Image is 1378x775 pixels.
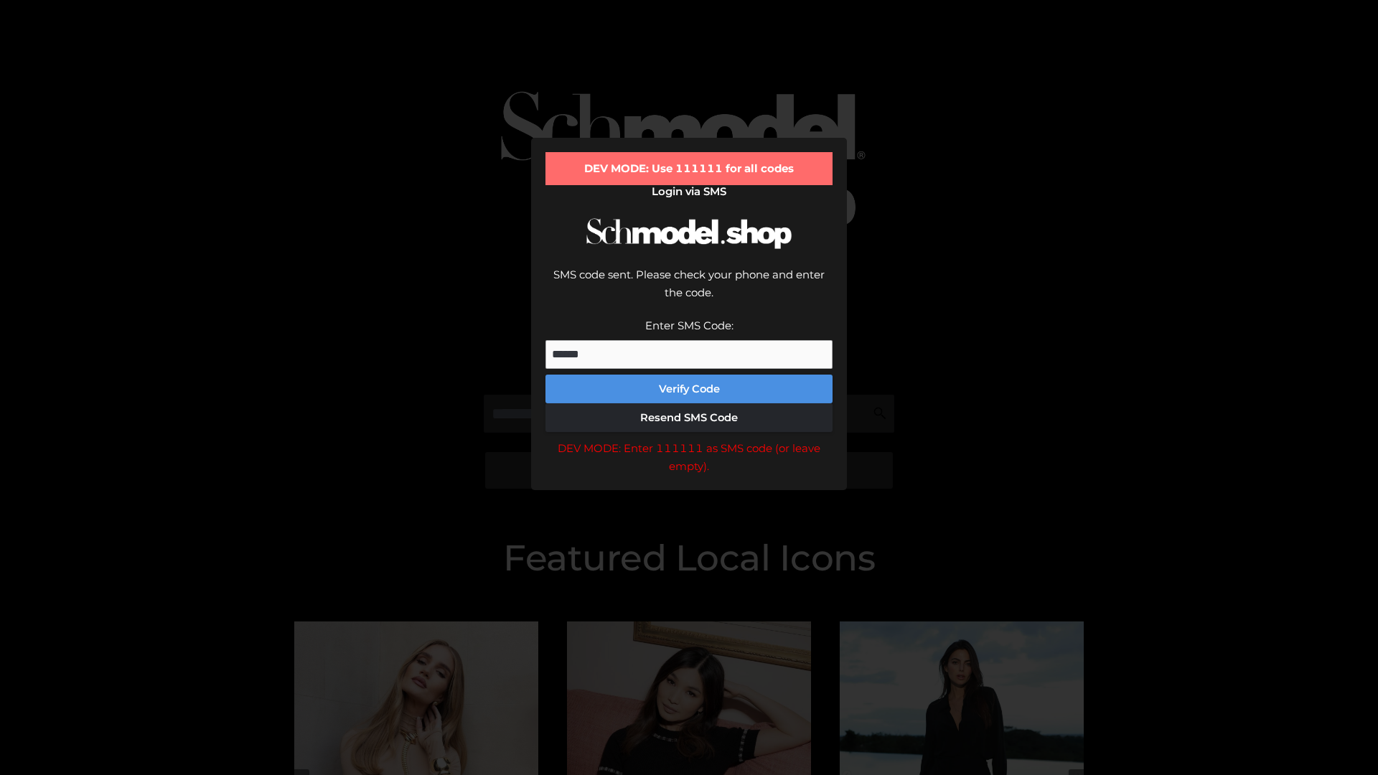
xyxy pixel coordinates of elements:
label: Enter SMS Code: [645,319,733,332]
img: Schmodel Logo [581,205,797,262]
h2: Login via SMS [545,185,833,198]
div: DEV MODE: Enter 111111 as SMS code (or leave empty). [545,439,833,476]
button: Resend SMS Code [545,403,833,432]
button: Verify Code [545,375,833,403]
div: DEV MODE: Use 111111 for all codes [545,152,833,185]
div: SMS code sent. Please check your phone and enter the code. [545,266,833,316]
